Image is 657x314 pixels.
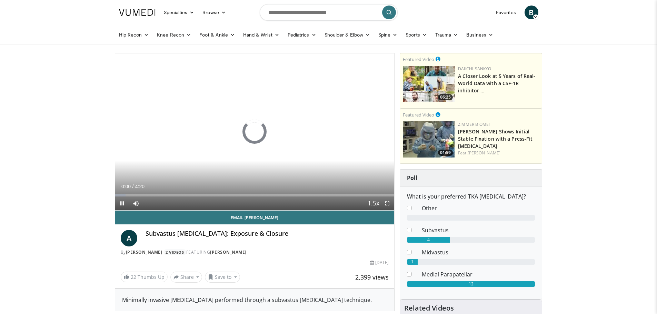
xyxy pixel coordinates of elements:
span: 22 [131,274,136,280]
button: Mute [129,196,143,210]
img: 93c22cae-14d1-47f0-9e4a-a244e824b022.png.150x105_q85_crop-smart_upscale.jpg [403,66,455,102]
div: 1 [407,259,418,265]
div: Minimally invasive [MEDICAL_DATA] performed through a subvastus [MEDICAL_DATA] technique. [122,296,388,304]
a: Shoulder & Elbow [320,28,374,42]
img: VuMedi Logo [119,9,156,16]
div: 12 [407,281,535,287]
a: Foot & Ankle [195,28,239,42]
img: 6bc46ad6-b634-4876-a934-24d4e08d5fac.150x105_q85_crop-smart_upscale.jpg [403,121,455,158]
dd: Other [417,204,540,212]
a: A Closer Look at 5 Years of Real-World Data with a CSF-1R inhibitor … [458,73,535,94]
a: Hand & Wrist [239,28,283,42]
small: Featured Video [403,112,434,118]
strong: Poll [407,174,417,182]
a: Pediatrics [283,28,320,42]
a: Hip Recon [115,28,153,42]
dd: Midvastus [417,248,540,256]
dd: Subvastus [417,226,540,234]
a: Zimmer Biomet [458,121,491,127]
span: 0:00 [121,184,131,189]
a: 01:59 [403,121,455,158]
a: 06:25 [403,66,455,102]
a: Email [PERSON_NAME] [115,211,395,224]
span: / [132,184,134,189]
a: Browse [198,6,230,19]
a: [PERSON_NAME] [126,249,162,255]
h6: What is your preferred TKA [MEDICAL_DATA]? [407,193,535,200]
div: Feat. [458,150,539,156]
input: Search topics, interventions [260,4,398,21]
a: Trauma [431,28,462,42]
a: Knee Recon [153,28,195,42]
a: 22 Thumbs Up [121,272,168,282]
a: Business [462,28,497,42]
a: [PERSON_NAME] [210,249,247,255]
a: Daiichi-Sankyo [458,66,491,72]
div: [DATE] [370,260,389,266]
a: Favorites [492,6,520,19]
a: Sports [401,28,431,42]
div: By FEATURING [121,249,389,255]
a: [PERSON_NAME] [468,150,500,156]
div: Progress Bar [115,194,395,196]
a: Specialties [160,6,199,19]
div: 4 [407,237,450,243]
span: 01:59 [438,150,453,156]
a: Spine [374,28,401,42]
span: 4:20 [135,184,145,189]
dd: Medial Parapatellar [417,270,540,278]
a: A [121,230,137,246]
h4: Related Videos [404,304,454,312]
a: B [525,6,538,19]
a: 2 Videos [163,249,186,255]
video-js: Video Player [115,53,395,211]
a: [PERSON_NAME] Shows Initial Stable Fixation with a Press-Fit [MEDICAL_DATA] [458,128,532,149]
button: Playback Rate [367,196,380,210]
button: Fullscreen [380,196,394,210]
button: Share [170,272,202,283]
button: Save to [205,272,240,283]
h4: Subvastus [MEDICAL_DATA]: Exposure & Closure [146,230,389,237]
small: Featured Video [403,56,434,62]
span: 06:25 [438,94,453,100]
span: 2,399 views [355,273,389,281]
button: Pause [115,196,129,210]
